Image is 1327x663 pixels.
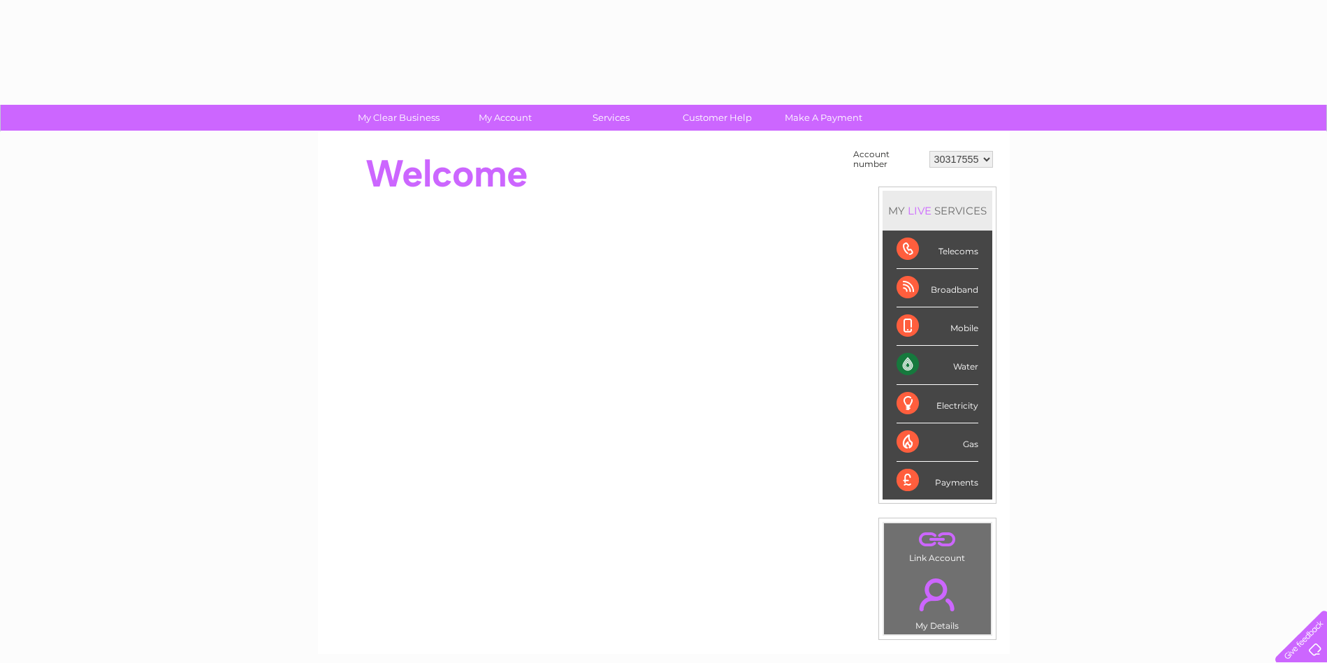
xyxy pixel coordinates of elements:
[897,269,978,307] div: Broadband
[850,146,926,173] td: Account number
[897,231,978,269] div: Telecoms
[447,105,563,131] a: My Account
[897,307,978,346] div: Mobile
[883,523,992,567] td: Link Account
[766,105,881,131] a: Make A Payment
[887,570,987,619] a: .
[897,346,978,384] div: Water
[341,105,456,131] a: My Clear Business
[883,191,992,231] div: MY SERVICES
[905,204,934,217] div: LIVE
[887,527,987,551] a: .
[883,567,992,635] td: My Details
[660,105,775,131] a: Customer Help
[897,423,978,462] div: Gas
[897,462,978,500] div: Payments
[897,385,978,423] div: Electricity
[553,105,669,131] a: Services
